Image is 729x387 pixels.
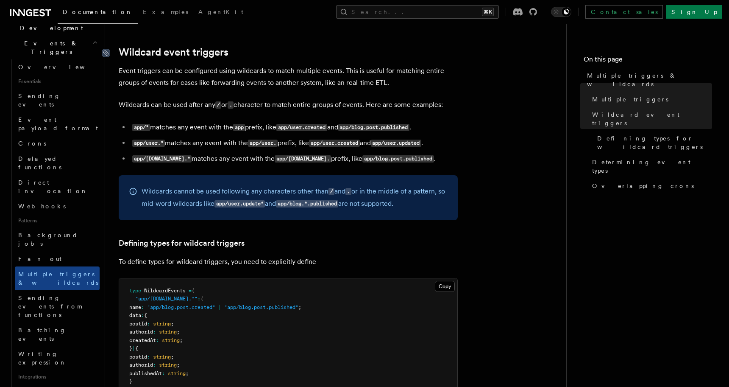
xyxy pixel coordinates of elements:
span: Crons [18,140,46,147]
code: app/blog.post.published [362,155,434,163]
span: Multiple triggers & wildcards [587,71,712,88]
a: Multiple triggers & wildcards [584,68,712,92]
code: / [328,188,334,195]
span: Essentials [15,75,100,88]
a: Multiple triggers & wildcards [15,266,100,290]
a: Sending events from functions [15,290,100,322]
span: { [144,312,147,318]
span: string [162,337,180,343]
span: : [153,329,156,335]
span: Writing expression [18,351,67,366]
a: Overlapping crons [589,178,712,193]
code: app/* [132,124,150,131]
p: To define types for wildcard triggers, you need to explicitly define [119,256,458,268]
span: = [189,288,192,294]
a: AgentKit [193,3,248,23]
li: matches any event with the prefix, like and . [130,137,458,149]
li: matches any event with the prefix, like and . [130,121,458,134]
li: matches any event with the prefix, like . [130,153,458,165]
span: Integrations [15,370,100,384]
code: app/user.updated [371,140,421,147]
a: Delayed functions [15,151,100,175]
code: . [228,101,234,109]
span: Batching events [18,327,66,342]
span: string [168,370,186,376]
span: Sending events from functions [18,294,81,318]
span: Webhooks [18,203,66,210]
span: } [129,379,132,384]
span: : [162,370,165,376]
button: Search...⌘K [336,5,499,19]
span: ; [177,362,180,368]
span: authorId [129,362,153,368]
span: } [129,345,132,351]
kbd: ⌘K [482,8,494,16]
span: postId [129,321,147,327]
span: "app/blog.post.created" [147,304,215,310]
span: string [153,321,171,327]
p: Event triggers can be configured using wildcards to match multiple events. This is useful for mat... [119,65,458,89]
code: . [345,188,351,195]
span: | [132,345,135,351]
code: app/user.created [309,140,359,147]
a: Examples [138,3,193,23]
code: / [215,101,221,109]
span: ; [171,321,174,327]
a: Contact sales [585,5,663,19]
button: Local Development [7,12,100,36]
span: : [147,321,150,327]
a: Defining types for wildcard triggers [594,131,712,154]
span: { [192,288,195,294]
span: ; [186,370,189,376]
a: Batching events [15,322,100,346]
a: Fan out [15,251,100,266]
code: app/user. [248,140,278,147]
a: Writing expression [15,346,100,370]
span: postId [129,354,147,360]
span: : [147,354,150,360]
p: Wildcards cannot be used following any characters other than and or in the middle of a pattern, s... [142,185,448,210]
a: Sign Up [666,5,722,19]
button: Toggle dark mode [551,7,571,17]
span: Patterns [15,214,100,227]
a: Sending events [15,88,100,112]
code: app/blog.*.published [276,200,338,208]
span: { [200,296,203,302]
span: Delayed functions [18,155,61,171]
span: Overview [18,64,106,70]
span: : [153,362,156,368]
span: Local Development [7,15,92,32]
span: Documentation [63,8,133,15]
a: Background jobs [15,227,100,251]
span: string [159,362,177,368]
span: Event payload format [18,116,98,132]
span: type [129,288,141,294]
span: authorId [129,329,153,335]
span: AgentKit [198,8,243,15]
code: app/user.* [132,140,165,147]
span: Multiple triggers [592,95,668,104]
span: "app/[DOMAIN_NAME].*" [135,296,198,302]
a: Multiple triggers [589,92,712,107]
code: app/[DOMAIN_NAME]. [275,155,331,163]
span: Fan out [18,255,61,262]
span: createdAt [129,337,156,343]
span: Events & Triggers [7,39,92,56]
span: Examples [143,8,188,15]
a: Direct invocation [15,175,100,199]
code: app/blog.post.published [338,124,409,131]
span: Multiple triggers & wildcards [18,271,98,286]
span: ; [177,329,180,335]
a: Defining types for wildcard triggers [119,237,245,249]
span: Defining types for wildcard triggers [597,134,712,151]
span: : [198,296,200,302]
span: : [141,304,144,310]
code: app/user.update* [214,200,265,208]
span: ; [298,304,301,310]
span: Overlapping crons [592,182,694,190]
a: Determining event types [589,154,712,178]
span: { [135,345,138,351]
span: Background jobs [18,232,78,247]
span: ; [171,354,174,360]
code: app/[DOMAIN_NAME].* [132,155,192,163]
